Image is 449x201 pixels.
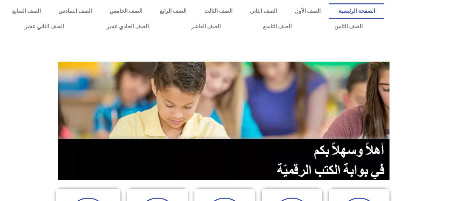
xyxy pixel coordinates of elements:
[170,19,242,34] a: الصف العاشر
[241,3,286,19] a: الصف الثاني
[313,19,383,34] a: الصف الثامن
[3,19,85,34] a: الصف الثاني عشر
[50,3,101,19] a: الصف السادس
[329,3,384,19] a: الصفحة الرئيسية
[3,3,50,19] a: الصف السابع
[151,3,195,19] a: الصف الرابع
[85,19,170,34] a: الصف الحادي عشر
[286,3,330,19] a: الصف الأول
[195,3,241,19] a: الصف الثالث
[242,19,313,34] a: الصف التاسع
[101,3,151,19] a: الصف الخامس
